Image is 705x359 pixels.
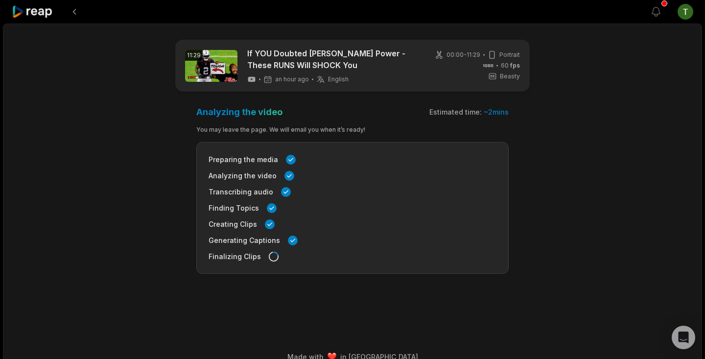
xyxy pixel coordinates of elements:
[209,154,278,165] span: Preparing the media
[501,61,520,70] span: 60
[209,203,259,213] span: Finding Topics
[429,107,509,117] div: Estimated time:
[672,326,695,349] div: Open Intercom Messenger
[209,251,261,262] span: Finalizing Clips
[446,50,480,59] span: 00:00 - 11:29
[247,48,416,71] a: If YOU Doubted [PERSON_NAME] Power - These RUNS Will SHOCK You
[484,108,509,116] span: ~ 2 mins
[196,106,282,118] h3: Analyzing the video
[209,187,273,197] span: Transcribing audio
[209,170,277,181] span: Analyzing the video
[196,125,509,134] div: You may leave the page. We will email you when it’s ready!
[209,235,280,245] span: Generating Captions
[275,75,309,83] span: an hour ago
[499,50,520,59] span: Portrait
[510,62,520,69] span: fps
[209,219,257,229] span: Creating Clips
[328,75,349,83] span: English
[500,72,520,81] span: Beasty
